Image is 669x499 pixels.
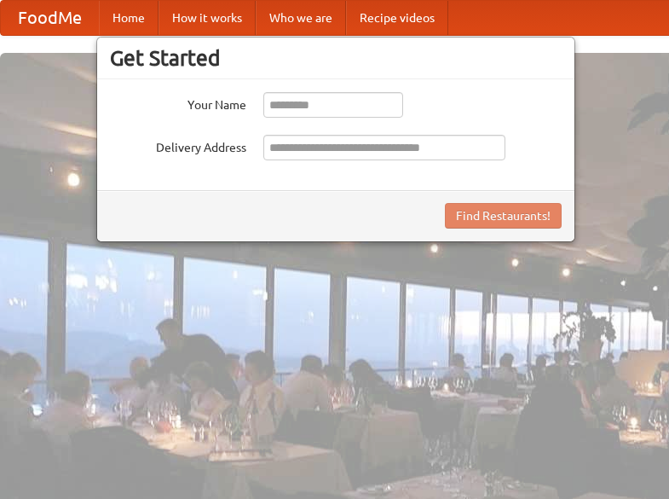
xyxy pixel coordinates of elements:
[159,1,256,35] a: How it works
[110,135,246,156] label: Delivery Address
[110,92,246,113] label: Your Name
[445,203,562,229] button: Find Restaurants!
[346,1,448,35] a: Recipe videos
[1,1,99,35] a: FoodMe
[110,45,562,71] h3: Get Started
[99,1,159,35] a: Home
[256,1,346,35] a: Who we are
